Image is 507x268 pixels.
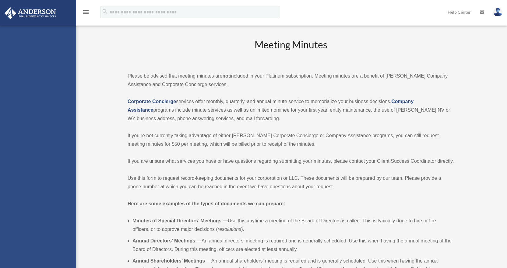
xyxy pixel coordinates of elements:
[493,8,502,16] img: User Pic
[3,7,58,19] img: Anderson Advisors Platinum Portal
[128,157,454,165] p: If you are unsure what services you have or have questions regarding submitting your minutes, ple...
[132,238,202,243] b: Annual Directors’ Meetings —
[128,99,176,104] a: Corporate Concierge
[102,8,108,15] i: search
[132,258,211,263] b: Annual Shareholders’ Meetings —
[132,217,454,234] li: Use this anytime a meeting of the Board of Directors is called. This is typically done to hire or...
[132,218,228,223] b: Minutes of Special Directors’ Meetings —
[82,11,90,16] a: menu
[128,97,454,123] p: services offer monthly, quarterly, and annual minute service to memorialize your business decisio...
[82,9,90,16] i: menu
[128,72,454,89] p: Please be advised that meeting minutes are included in your Platinum subscription. Meeting minute...
[128,201,285,206] strong: Here are some examples of the types of documents we can prepare:
[128,174,454,191] p: Use this form to request record-keeping documents for your corporation or LLC. These documents wi...
[128,38,454,63] h2: Meeting Minutes
[222,73,230,78] strong: not
[128,131,454,148] p: If you’re not currently taking advantage of either [PERSON_NAME] Corporate Concierge or Company A...
[132,237,454,254] li: An annual directors’ meeting is required and is generally scheduled. Use this when having the ann...
[218,227,241,232] em: resolutions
